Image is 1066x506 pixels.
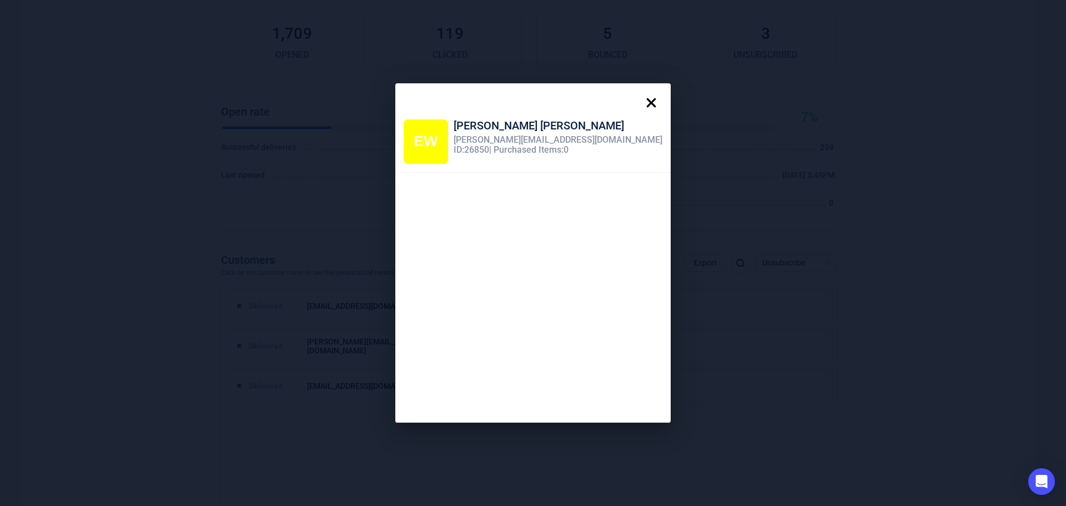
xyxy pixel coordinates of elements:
div: [PERSON_NAME][EMAIL_ADDRESS][DOMAIN_NAME] [454,135,662,145]
div: Open Intercom Messenger [1028,468,1055,495]
div: Eric Williams [404,119,448,164]
div: ID: 26850 | Purchased Items: 0 [454,145,662,155]
div: [PERSON_NAME] [PERSON_NAME] [454,119,662,135]
span: EW [414,133,438,149]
